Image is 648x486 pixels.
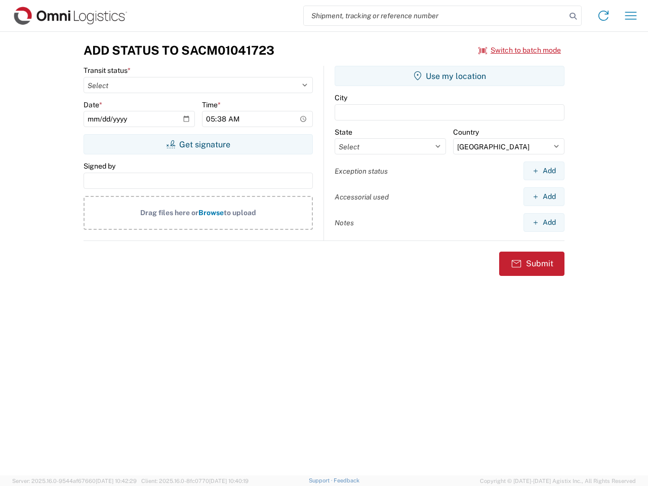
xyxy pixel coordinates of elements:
[523,187,564,206] button: Add
[198,209,224,217] span: Browse
[84,161,115,171] label: Signed by
[523,213,564,232] button: Add
[335,93,347,102] label: City
[84,43,274,58] h3: Add Status to SACM01041723
[84,134,313,154] button: Get signature
[84,100,102,109] label: Date
[335,218,354,227] label: Notes
[309,477,334,483] a: Support
[335,128,352,137] label: State
[499,252,564,276] button: Submit
[224,209,256,217] span: to upload
[140,209,198,217] span: Drag files here or
[335,192,389,201] label: Accessorial used
[478,42,561,59] button: Switch to batch mode
[335,66,564,86] button: Use my location
[84,66,131,75] label: Transit status
[480,476,636,485] span: Copyright © [DATE]-[DATE] Agistix Inc., All Rights Reserved
[304,6,566,25] input: Shipment, tracking or reference number
[335,167,388,176] label: Exception status
[96,478,137,484] span: [DATE] 10:42:29
[141,478,249,484] span: Client: 2025.16.0-8fc0770
[12,478,137,484] span: Server: 2025.16.0-9544af67660
[523,161,564,180] button: Add
[209,478,249,484] span: [DATE] 10:40:19
[453,128,479,137] label: Country
[334,477,359,483] a: Feedback
[202,100,221,109] label: Time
